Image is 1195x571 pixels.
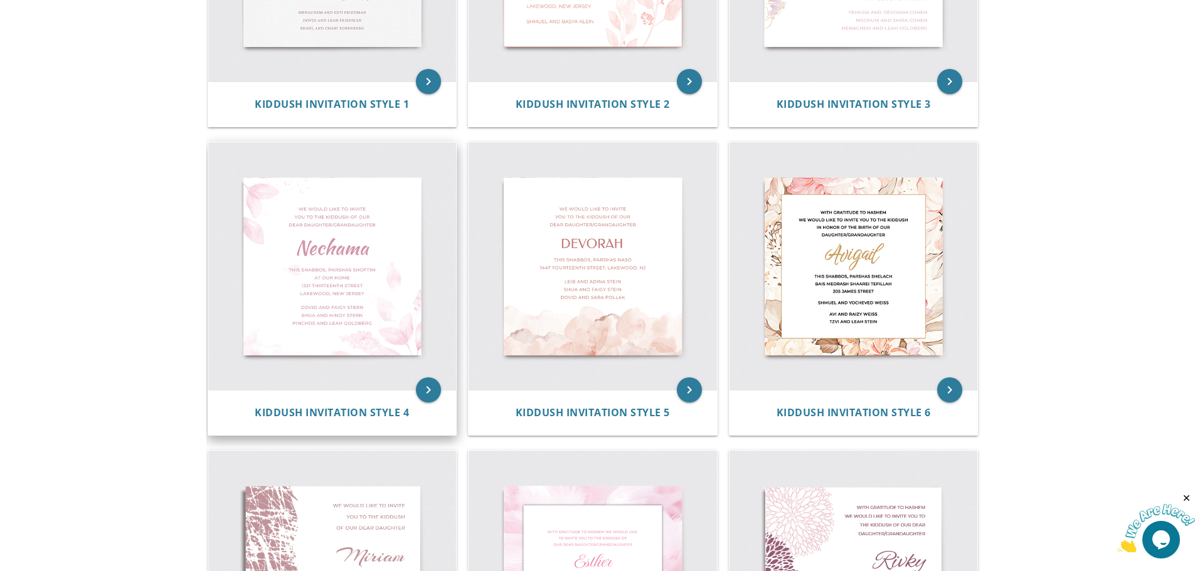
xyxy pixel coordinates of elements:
[255,406,409,419] span: Kiddush Invitation Style 4
[937,69,962,94] a: keyboard_arrow_right
[730,142,978,390] img: Kiddush Invitation Style 6
[677,377,702,402] a: keyboard_arrow_right
[208,142,457,390] img: Kiddush Invitation Style 4
[937,377,962,402] a: keyboard_arrow_right
[416,69,441,94] a: keyboard_arrow_right
[677,69,702,94] a: keyboard_arrow_right
[516,97,670,111] span: Kiddush Invitation Style 2
[1117,493,1195,552] iframe: chat widget
[516,406,670,419] span: Kiddush Invitation Style 5
[416,377,441,402] a: keyboard_arrow_right
[255,98,409,110] a: Kiddush Invitation Style 1
[255,407,409,419] a: Kiddush Invitation Style 4
[255,97,409,111] span: Kiddush Invitation Style 1
[777,406,931,419] span: Kiddush Invitation Style 6
[516,407,670,419] a: Kiddush Invitation Style 5
[777,97,931,111] span: Kiddush Invitation Style 3
[516,98,670,110] a: Kiddush Invitation Style 2
[777,407,931,419] a: Kiddush Invitation Style 6
[777,98,931,110] a: Kiddush Invitation Style 3
[469,142,717,390] img: Kiddush Invitation Style 5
